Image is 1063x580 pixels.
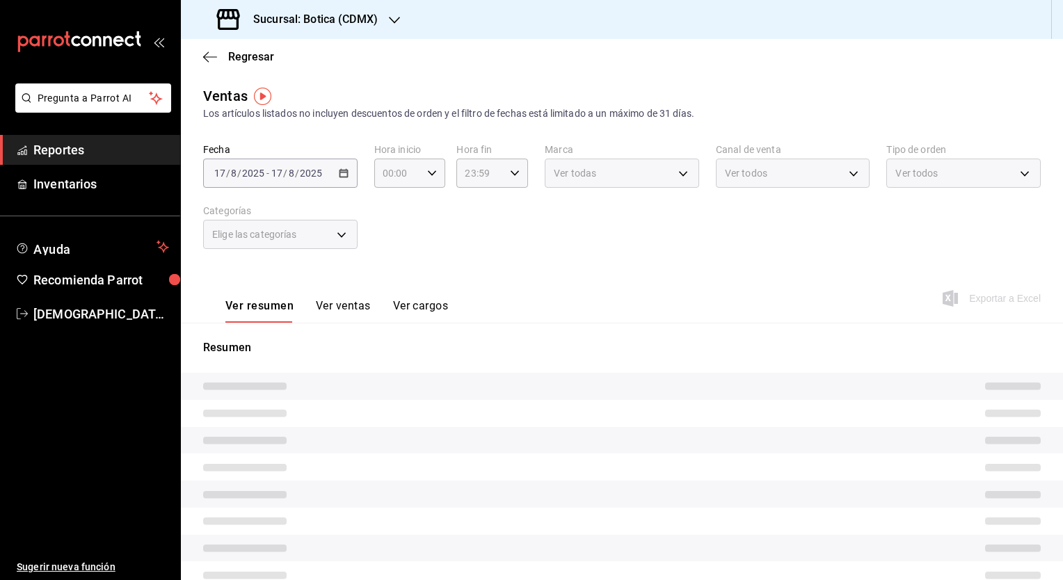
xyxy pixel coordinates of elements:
span: Sugerir nueva función [17,560,169,574]
input: ---- [299,168,323,179]
button: Regresar [203,50,274,63]
span: Pregunta a Parrot AI [38,91,150,106]
button: Ver cargos [393,299,449,323]
label: Canal de venta [716,145,870,154]
label: Tipo de orden [886,145,1041,154]
span: Ayuda [33,239,151,255]
span: Inventarios [33,175,169,193]
span: Ver todas [554,166,596,180]
label: Marca [545,145,699,154]
span: Ver todos [725,166,767,180]
a: Pregunta a Parrot AI [10,101,171,115]
div: Ventas [203,86,248,106]
button: Ver resumen [225,299,294,323]
label: Hora inicio [374,145,446,154]
h3: Sucursal: Botica (CDMX) [242,11,378,28]
input: ---- [241,168,265,179]
span: / [283,168,287,179]
button: open_drawer_menu [153,36,164,47]
span: / [237,168,241,179]
span: Ver todos [895,166,938,180]
label: Fecha [203,145,358,154]
button: Ver ventas [316,299,371,323]
input: -- [288,168,295,179]
span: Reportes [33,140,169,159]
input: -- [230,168,237,179]
span: - [266,168,269,179]
span: Elige las categorías [212,227,297,241]
div: navigation tabs [225,299,448,323]
span: [DEMOGRAPHIC_DATA][PERSON_NAME][DATE] [33,305,169,323]
input: -- [214,168,226,179]
span: / [226,168,230,179]
span: / [295,168,299,179]
div: Los artículos listados no incluyen descuentos de orden y el filtro de fechas está limitado a un m... [203,106,1041,121]
input: -- [271,168,283,179]
button: Pregunta a Parrot AI [15,83,171,113]
span: Regresar [228,50,274,63]
img: Tooltip marker [254,88,271,105]
span: Recomienda Parrot [33,271,169,289]
p: Resumen [203,339,1041,356]
label: Categorías [203,206,358,216]
label: Hora fin [456,145,528,154]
